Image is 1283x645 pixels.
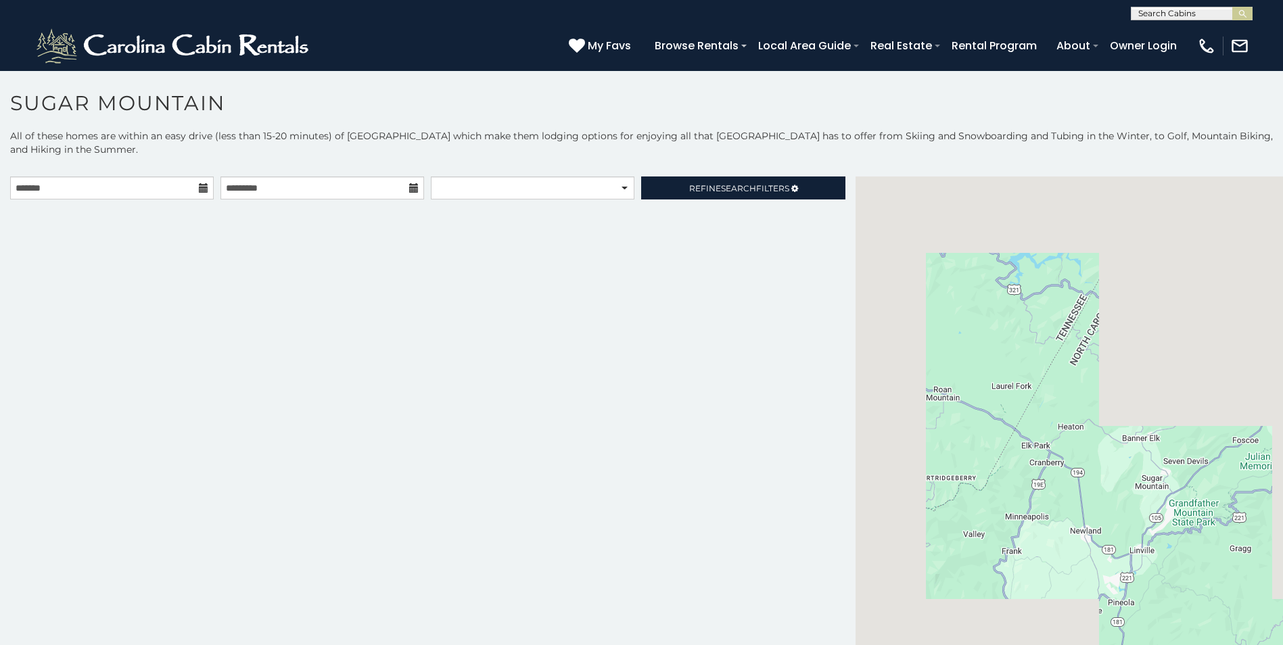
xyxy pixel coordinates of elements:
[1103,34,1184,57] a: Owner Login
[689,183,789,193] span: Refine Filters
[648,34,745,57] a: Browse Rentals
[641,176,845,199] a: RefineSearchFilters
[1230,37,1249,55] img: mail-regular-white.png
[751,34,858,57] a: Local Area Guide
[721,183,756,193] span: Search
[569,37,634,55] a: My Favs
[1050,34,1097,57] a: About
[34,26,314,66] img: White-1-2.png
[588,37,631,54] span: My Favs
[1197,37,1216,55] img: phone-regular-white.png
[864,34,939,57] a: Real Estate
[945,34,1044,57] a: Rental Program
